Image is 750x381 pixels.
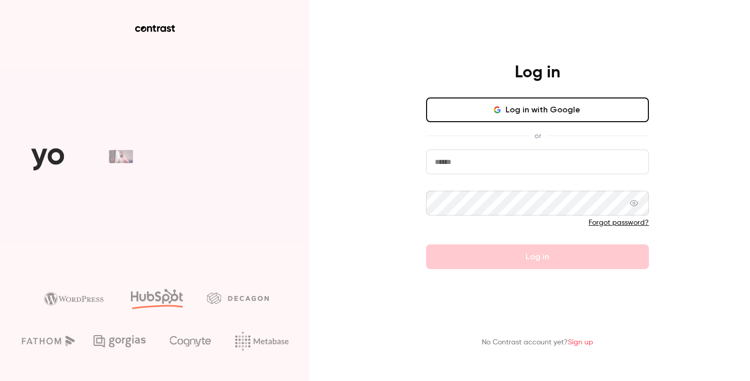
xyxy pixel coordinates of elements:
[529,130,546,141] span: or
[568,339,593,346] a: Sign up
[589,219,649,226] a: Forgot password?
[426,97,649,122] button: Log in with Google
[207,292,269,304] img: decagon
[515,62,560,83] h4: Log in
[482,337,593,348] p: No Contrast account yet?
